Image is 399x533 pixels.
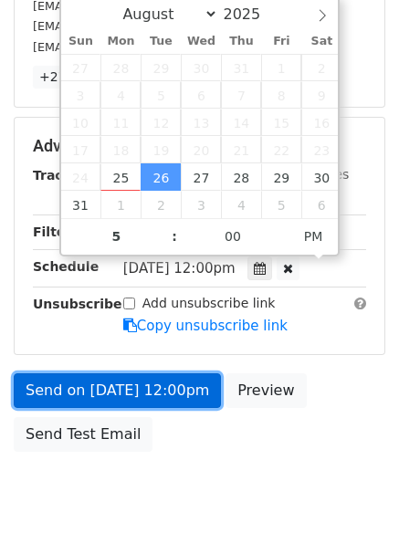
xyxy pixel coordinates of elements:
[100,136,141,163] span: August 18, 2025
[181,36,221,47] span: Wed
[123,318,288,334] a: Copy unsubscribe link
[141,81,181,109] span: August 5, 2025
[261,163,301,191] span: August 29, 2025
[181,109,221,136] span: August 13, 2025
[301,109,341,136] span: August 16, 2025
[100,81,141,109] span: August 4, 2025
[221,136,261,163] span: August 21, 2025
[221,54,261,81] span: July 31, 2025
[301,136,341,163] span: August 23, 2025
[221,36,261,47] span: Thu
[33,40,236,54] small: [EMAIL_ADDRESS][DOMAIN_NAME]
[61,81,101,109] span: August 3, 2025
[301,54,341,81] span: August 2, 2025
[261,136,301,163] span: August 22, 2025
[61,218,173,255] input: Hour
[100,109,141,136] span: August 11, 2025
[14,417,152,452] a: Send Test Email
[61,36,101,47] span: Sun
[141,54,181,81] span: July 29, 2025
[308,445,399,533] iframe: Chat Widget
[141,191,181,218] span: September 2, 2025
[181,191,221,218] span: September 3, 2025
[301,191,341,218] span: September 6, 2025
[181,136,221,163] span: August 20, 2025
[261,191,301,218] span: September 5, 2025
[181,163,221,191] span: August 27, 2025
[100,36,141,47] span: Mon
[141,163,181,191] span: August 26, 2025
[33,259,99,274] strong: Schedule
[261,36,301,47] span: Fri
[33,136,366,156] h5: Advanced
[261,81,301,109] span: August 8, 2025
[221,81,261,109] span: August 7, 2025
[61,191,101,218] span: August 31, 2025
[61,54,101,81] span: July 27, 2025
[301,163,341,191] span: August 30, 2025
[226,373,306,408] a: Preview
[100,163,141,191] span: August 25, 2025
[33,168,94,183] strong: Tracking
[177,218,289,255] input: Minute
[181,54,221,81] span: July 30, 2025
[61,109,101,136] span: August 10, 2025
[261,109,301,136] span: August 15, 2025
[33,19,236,33] small: [EMAIL_ADDRESS][DOMAIN_NAME]
[301,81,341,109] span: August 9, 2025
[100,54,141,81] span: July 28, 2025
[61,163,101,191] span: August 24, 2025
[141,136,181,163] span: August 19, 2025
[221,109,261,136] span: August 14, 2025
[141,109,181,136] span: August 12, 2025
[61,136,101,163] span: August 17, 2025
[33,225,79,239] strong: Filters
[33,66,110,89] a: +27 more
[221,163,261,191] span: August 28, 2025
[142,294,276,313] label: Add unsubscribe link
[14,373,221,408] a: Send on [DATE] 12:00pm
[289,218,339,255] span: Click to toggle
[141,36,181,47] span: Tue
[172,218,177,255] span: :
[100,191,141,218] span: September 1, 2025
[301,36,341,47] span: Sat
[218,5,284,23] input: Year
[261,54,301,81] span: August 1, 2025
[221,191,261,218] span: September 4, 2025
[123,260,236,277] span: [DATE] 12:00pm
[33,297,122,311] strong: Unsubscribe
[181,81,221,109] span: August 6, 2025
